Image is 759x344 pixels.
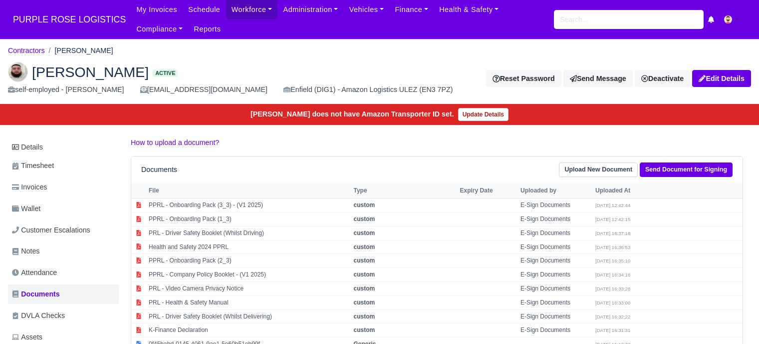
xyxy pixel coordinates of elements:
[188,19,226,39] a: Reports
[8,9,131,29] span: PURPLE ROSE LOGISTICS
[12,245,39,257] span: Notes
[640,162,733,177] a: Send Document for Signing
[146,268,351,282] td: PPRL - Company Policy Booklet - (V1 2025)
[131,19,188,39] a: Compliance
[458,183,518,198] th: Expiry Date
[518,282,593,296] td: E-Sign Documents
[12,331,42,343] span: Assets
[8,306,119,325] a: DVLA Checks
[146,183,351,198] th: File
[12,288,60,300] span: Documents
[12,267,57,278] span: Attendance
[146,226,351,240] td: PRL - Driver Safety Booklet (Whilst Driving)
[554,10,704,29] input: Search...
[32,65,149,79] span: [PERSON_NAME]
[8,284,119,304] a: Documents
[146,240,351,254] td: Health and Safety 2024 PPRL
[8,241,119,261] a: Notes
[354,271,375,278] strong: custom
[354,299,375,306] strong: custom
[595,327,630,333] small: [DATE] 16:31:31
[354,326,375,333] strong: custom
[8,46,45,54] a: Contractors
[692,70,751,87] a: Edit Details
[595,286,630,291] small: [DATE] 16:33:28
[8,220,119,240] a: Customer Escalations
[354,215,375,222] strong: custom
[595,202,630,208] small: [DATE] 12:42:44
[8,263,119,282] a: Attendance
[8,138,119,156] a: Details
[146,323,351,337] td: K-Finance Declaration
[518,226,593,240] td: E-Sign Documents
[563,70,633,87] a: Send Message
[595,258,630,263] small: [DATE] 16:35:10
[593,183,668,198] th: Uploaded At
[146,212,351,226] td: PPRL - Onboarding Pack (1_3)
[486,70,561,87] button: Reset Password
[518,212,593,226] td: E-Sign Documents
[354,257,375,264] strong: custom
[8,199,119,218] a: Wallet
[283,84,453,95] div: Enfield (DIG1) - Amazon Logistics ULEZ (EN3 7PZ)
[595,272,630,277] small: [DATE] 16:34:16
[595,244,630,250] small: [DATE] 16:36:53
[12,181,47,193] span: Invoices
[354,201,375,208] strong: custom
[518,183,593,198] th: Uploaded by
[12,203,40,214] span: Wallet
[12,310,65,321] span: DVLA Checks
[351,183,458,198] th: Type
[146,295,351,309] td: PRL - Health & Safety Manual
[518,268,593,282] td: E-Sign Documents
[8,177,119,197] a: Invoices
[141,165,177,174] h6: Documents
[146,282,351,296] td: PRL - Video Camera Privacy Notice
[518,323,593,337] td: E-Sign Documents
[458,108,508,121] a: Update Details
[518,198,593,212] td: E-Sign Documents
[518,254,593,268] td: E-Sign Documents
[354,313,375,320] strong: custom
[595,230,630,236] small: [DATE] 16:37:18
[518,309,593,323] td: E-Sign Documents
[518,240,593,254] td: E-Sign Documents
[354,285,375,292] strong: custom
[153,69,178,77] span: Active
[45,45,113,56] li: [PERSON_NAME]
[595,300,630,305] small: [DATE] 16:33:00
[131,138,219,146] a: How to upload a document?
[559,162,638,177] a: Upload New Document
[12,160,54,171] span: Timesheet
[518,295,593,309] td: E-Sign Documents
[146,254,351,268] td: PPRL - Onboarding Pack (2_3)
[146,198,351,212] td: PPRL - Onboarding Pack (3_3) - (V1 2025)
[8,10,131,29] a: PURPLE ROSE LOGISTICS
[0,54,759,104] div: Mustafa Kara
[595,216,630,222] small: [DATE] 12:42:15
[354,243,375,250] strong: custom
[8,84,124,95] div: self-employed - [PERSON_NAME]
[709,296,759,344] iframe: Chat Widget
[146,309,351,323] td: PRL - Driver Safety Booklet (Whilst Delivering)
[140,84,267,95] div: [EMAIL_ADDRESS][DOMAIN_NAME]
[8,156,119,175] a: Timesheet
[12,224,90,236] span: Customer Escalations
[354,229,375,236] strong: custom
[635,70,690,87] a: Deactivate
[595,314,630,319] small: [DATE] 16:32:22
